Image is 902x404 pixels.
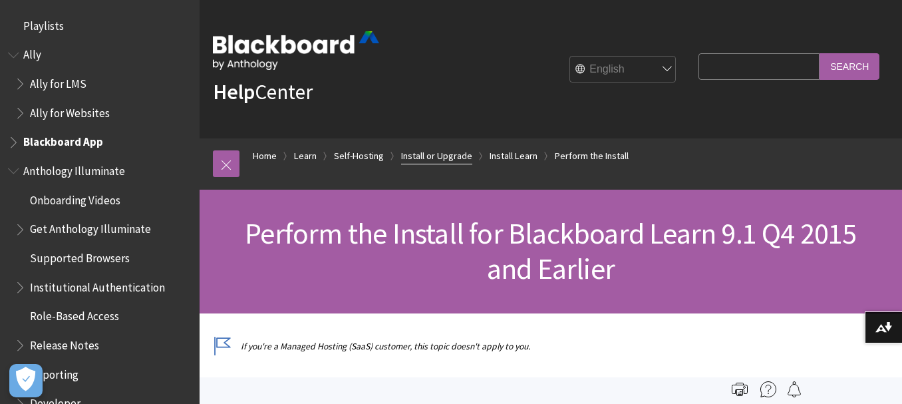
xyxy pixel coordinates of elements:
[245,215,856,287] span: Perform the Install for Blackboard Learn 9.1 Q4 2015 and Earlier
[30,363,78,381] span: Reporting
[30,102,110,120] span: Ally for Websites
[30,189,120,207] span: Onboarding Videos
[213,340,692,353] p: If you're a Managed Hosting (SaaS) customer, this topic doesn't apply to you.
[30,276,165,294] span: Institutional Authentication
[30,218,151,236] span: Get Anthology Illuminate
[253,148,277,164] a: Home
[213,79,313,105] a: HelpCenter
[23,44,41,62] span: Ally
[30,305,119,323] span: Role-Based Access
[570,57,676,83] select: Site Language Selector
[490,148,537,164] a: Install Learn
[786,381,802,397] img: Follow this page
[30,73,86,91] span: Ally for LMS
[334,148,384,164] a: Self-Hosting
[732,381,748,397] img: Print
[213,79,255,105] strong: Help
[8,44,192,124] nav: Book outline for Anthology Ally Help
[294,148,317,164] a: Learn
[8,131,192,154] nav: Book outline for Blackboard App Help
[8,15,192,37] nav: Book outline for Playlists
[23,15,64,33] span: Playlists
[401,148,472,164] a: Install or Upgrade
[555,148,629,164] a: Perform the Install
[23,160,125,178] span: Anthology Illuminate
[820,53,879,79] input: Search
[760,381,776,397] img: More help
[30,247,130,265] span: Supported Browsers
[9,364,43,397] button: Open Preferences
[23,131,103,149] span: Blackboard App
[30,334,99,352] span: Release Notes
[213,31,379,70] img: Blackboard by Anthology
